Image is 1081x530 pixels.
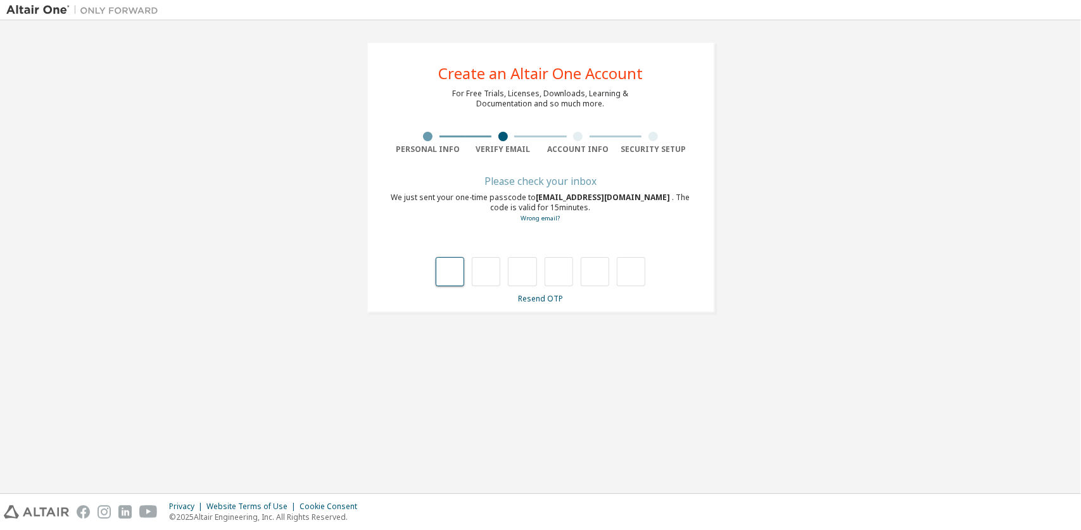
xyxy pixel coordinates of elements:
[521,214,560,222] a: Go back to the registration form
[465,144,541,155] div: Verify Email
[536,192,673,203] span: [EMAIL_ADDRESS][DOMAIN_NAME]
[541,144,616,155] div: Account Info
[206,502,300,512] div: Website Terms of Use
[118,505,132,519] img: linkedin.svg
[77,505,90,519] img: facebook.svg
[169,502,206,512] div: Privacy
[300,502,365,512] div: Cookie Consent
[98,505,111,519] img: instagram.svg
[391,192,691,224] div: We just sent your one-time passcode to . The code is valid for 15 minutes.
[4,505,69,519] img: altair_logo.svg
[616,144,691,155] div: Security Setup
[169,512,365,522] p: © 2025 Altair Engineering, Inc. All Rights Reserved.
[139,505,158,519] img: youtube.svg
[438,66,643,81] div: Create an Altair One Account
[453,89,629,109] div: For Free Trials, Licenses, Downloads, Learning & Documentation and so much more.
[518,293,563,304] a: Resend OTP
[6,4,165,16] img: Altair One
[391,177,691,185] div: Please check your inbox
[391,144,466,155] div: Personal Info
